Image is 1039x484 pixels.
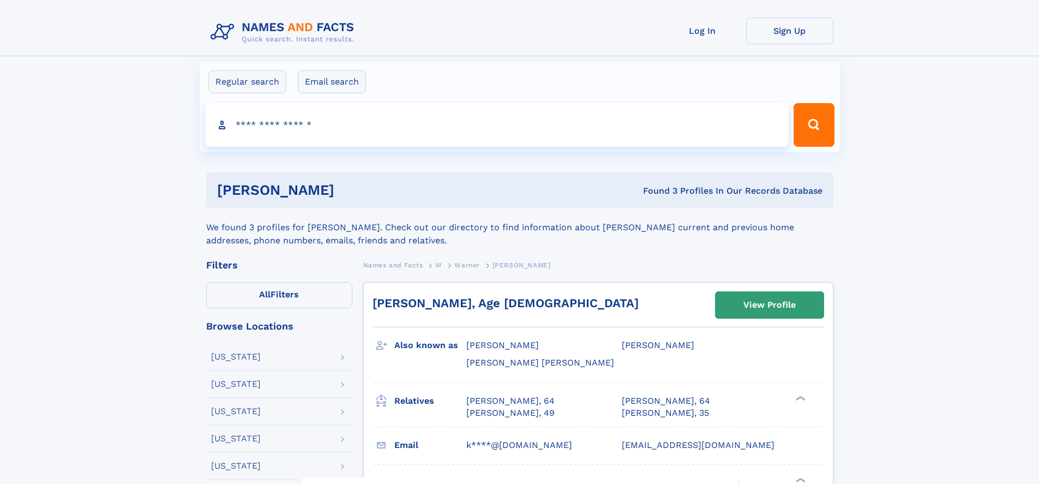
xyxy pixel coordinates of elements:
[793,395,806,402] div: ❯
[206,208,833,247] div: We found 3 profiles for [PERSON_NAME]. Check out our directory to find information about [PERSON_...
[211,407,261,416] div: [US_STATE]
[466,395,555,407] a: [PERSON_NAME], 64
[622,340,694,350] span: [PERSON_NAME]
[454,258,480,272] a: Warner
[211,462,261,470] div: [US_STATE]
[211,434,261,443] div: [US_STATE]
[743,292,796,318] div: View Profile
[435,261,442,269] span: W
[211,380,261,389] div: [US_STATE]
[793,476,806,483] div: ❯
[466,407,555,419] a: [PERSON_NAME], 49
[493,261,551,269] span: [PERSON_NAME]
[205,103,789,147] input: search input
[394,436,466,455] h3: Email
[206,282,352,308] label: Filters
[454,261,480,269] span: Warner
[206,260,352,270] div: Filters
[659,17,746,44] a: Log In
[622,440,774,450] span: [EMAIL_ADDRESS][DOMAIN_NAME]
[466,340,539,350] span: [PERSON_NAME]
[217,183,489,197] h1: [PERSON_NAME]
[794,103,834,147] button: Search Button
[208,70,286,93] label: Regular search
[394,392,466,410] h3: Relatives
[211,352,261,361] div: [US_STATE]
[435,258,442,272] a: W
[259,289,271,300] span: All
[206,17,363,47] img: Logo Names and Facts
[373,296,639,310] a: [PERSON_NAME], Age [DEMOGRAPHIC_DATA]
[363,258,423,272] a: Names and Facts
[716,292,824,318] a: View Profile
[298,70,366,93] label: Email search
[206,321,352,331] div: Browse Locations
[394,336,466,355] h3: Also known as
[746,17,833,44] a: Sign Up
[622,407,709,419] a: [PERSON_NAME], 35
[466,357,614,368] span: [PERSON_NAME] [PERSON_NAME]
[489,185,822,197] div: Found 3 Profiles In Our Records Database
[622,395,710,407] a: [PERSON_NAME], 64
